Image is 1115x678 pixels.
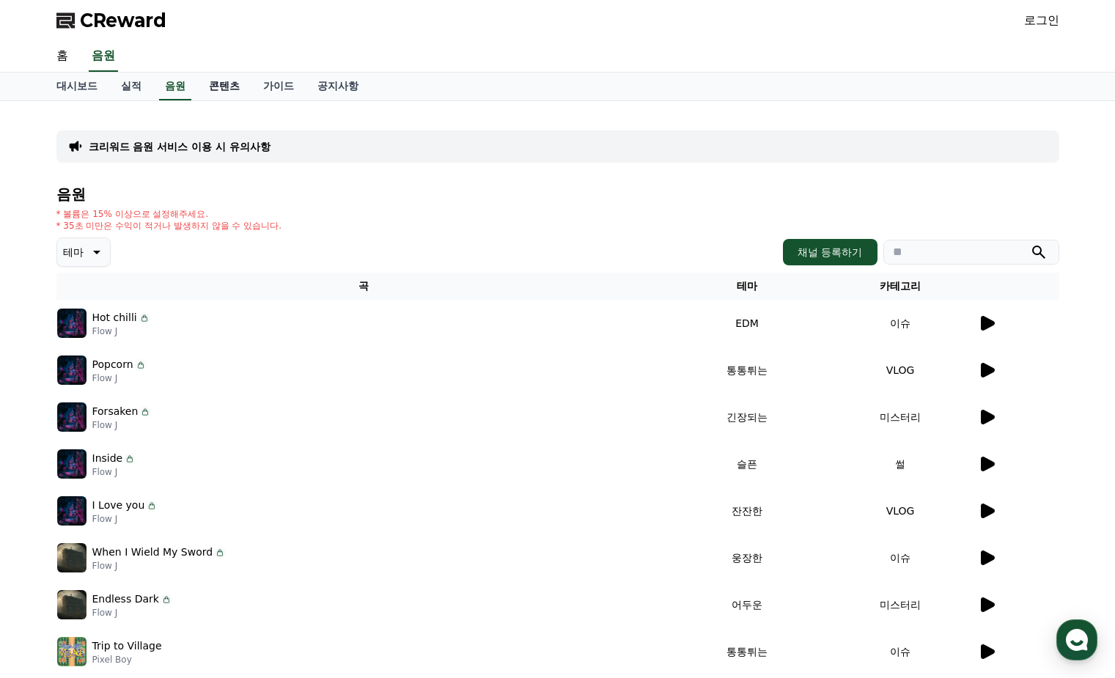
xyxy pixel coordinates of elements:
[92,592,159,607] p: Endless Dark
[1024,12,1059,29] a: 로그인
[159,73,191,100] a: 음원
[671,534,824,581] td: 웅장한
[92,654,162,666] p: Pixel Boy
[671,273,824,300] th: 테마
[824,394,977,441] td: 미스터리
[92,545,213,560] p: When I Wield My Sword
[57,496,87,526] img: music
[63,242,84,262] p: 테마
[671,487,824,534] td: 잔잔한
[92,607,172,619] p: Flow J
[57,590,87,619] img: music
[4,465,97,501] a: 홈
[671,347,824,394] td: 통통튀는
[56,208,282,220] p: * 볼륨은 15% 이상으로 설정해주세요.
[824,441,977,487] td: 썰
[92,638,162,654] p: Trip to Village
[671,394,824,441] td: 긴장되는
[56,273,671,300] th: 곡
[824,581,977,628] td: 미스터리
[56,9,166,32] a: CReward
[92,560,227,572] p: Flow J
[824,273,977,300] th: 카테고리
[56,186,1059,202] h4: 음원
[227,487,244,498] span: 설정
[671,581,824,628] td: 어두운
[92,404,139,419] p: Forsaken
[671,628,824,675] td: 통통튀는
[46,487,55,498] span: 홈
[57,402,87,432] img: music
[92,466,136,478] p: Flow J
[57,637,87,666] img: music
[57,543,87,572] img: music
[89,139,271,154] a: 크리워드 음원 서비스 이용 시 유의사항
[56,237,111,267] button: 테마
[824,347,977,394] td: VLOG
[45,41,80,72] a: 홈
[92,310,137,325] p: Hot chilli
[57,449,87,479] img: music
[92,451,123,466] p: Inside
[56,220,282,232] p: * 35초 미만은 수익이 적거나 발생하지 않을 수 있습니다.
[45,73,109,100] a: 대시보드
[783,239,877,265] button: 채널 등록하기
[189,465,281,501] a: 설정
[824,487,977,534] td: VLOG
[92,357,133,372] p: Popcorn
[89,41,118,72] a: 음원
[92,325,150,337] p: Flow J
[109,73,153,100] a: 실적
[92,498,145,513] p: I Love you
[57,355,87,385] img: music
[824,300,977,347] td: 이슈
[57,309,87,338] img: music
[80,9,166,32] span: CReward
[824,628,977,675] td: 이슈
[97,465,189,501] a: 대화
[306,73,370,100] a: 공지사항
[134,487,152,499] span: 대화
[824,534,977,581] td: 이슈
[92,372,147,384] p: Flow J
[197,73,251,100] a: 콘텐츠
[671,441,824,487] td: 슬픈
[251,73,306,100] a: 가이드
[92,419,152,431] p: Flow J
[671,300,824,347] td: EDM
[92,513,158,525] p: Flow J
